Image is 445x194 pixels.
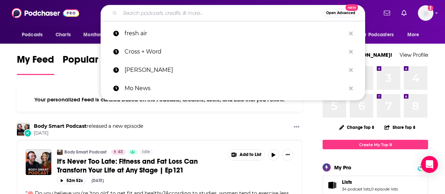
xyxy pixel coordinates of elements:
button: open menu [17,28,52,42]
img: Body Smart Podcast [17,123,30,136]
a: My Feed [17,54,54,75]
p: Mo News [125,79,345,98]
button: Open AdvancedNew [323,9,358,17]
span: More [407,30,419,40]
a: Charts [51,28,75,42]
p: Cross + Word [125,43,345,61]
span: 43 [118,149,123,156]
img: Podchaser - Follow, Share and Rate Podcasts [12,6,79,20]
a: Lists [325,180,339,190]
a: Body Smart Podcast [64,149,107,155]
span: My Feed [17,54,54,70]
span: Popular Feed [63,54,122,70]
a: Body Smart Podcast [34,123,87,129]
div: New Episode [24,129,32,137]
span: Charts [56,30,71,40]
span: [DATE] [34,130,143,136]
h3: released a new episode [34,123,143,130]
img: User Profile [418,5,433,21]
span: PRO [419,165,427,170]
span: Lists [342,179,352,185]
a: Popular Feed [63,54,122,75]
button: open menu [355,28,404,42]
button: Show profile menu [418,5,433,21]
div: Your personalized Feed is curated based on the Podcasts, Creators, Users, and Lists that you Follow. [17,88,302,112]
a: Show notifications dropdown [399,7,409,19]
a: 43 [111,149,126,155]
a: fresh air [101,24,365,43]
button: Show More Button [291,123,302,132]
span: Open Advanced [326,11,355,15]
button: open menu [402,28,428,42]
a: Lists [342,179,398,185]
span: New [345,4,358,11]
span: Idle [142,149,150,156]
img: Body Smart Podcast [57,149,63,155]
input: Search podcasts, credits, & more... [120,7,323,19]
a: View Profile [400,51,428,58]
button: open menu [78,28,117,42]
p: Jonah Platt [125,61,345,79]
a: [PERSON_NAME] [101,61,365,79]
a: Cross + Word [101,43,365,61]
svg: Add a profile image [428,5,433,11]
span: Monitoring [83,30,108,40]
a: PRO [419,164,427,170]
span: Logged in as AtriaBooks [418,5,433,21]
a: Show notifications dropdown [381,7,393,19]
span: It's Never Too Late: Fitness and Fat Loss Can Transforn Your Life at Any Stage | Ep121 [57,157,198,175]
button: 52m 52s [57,177,86,184]
a: Create My Top 8 [323,140,428,149]
div: [DATE] [91,178,104,183]
button: Change Top 8 [335,123,379,132]
span: Podcasts [22,30,43,40]
span: Add to List [240,152,261,157]
p: fresh air [125,24,345,43]
div: Search podcasts, credits, & more... [101,5,365,21]
a: Mo News [101,79,365,98]
div: My Pro [334,164,351,171]
a: It's Never Too Late: Fitness and Fat Loss Can Transforn Your Life at Any Stage | Ep121 [57,157,223,175]
a: 34 podcast lists [342,187,370,192]
img: It's Never Too Late: Fitness and Fat Loss Can Transforn Your Life at Any Stage | Ep121 [26,149,51,175]
span: For Podcasters [360,30,394,40]
button: Show More Button [282,149,293,161]
a: 0 episode lists [371,187,398,192]
button: Share Top 8 [384,120,416,134]
button: Show More Button [228,150,265,160]
div: Open Intercom Messenger [421,156,438,173]
a: Idle [139,149,153,155]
